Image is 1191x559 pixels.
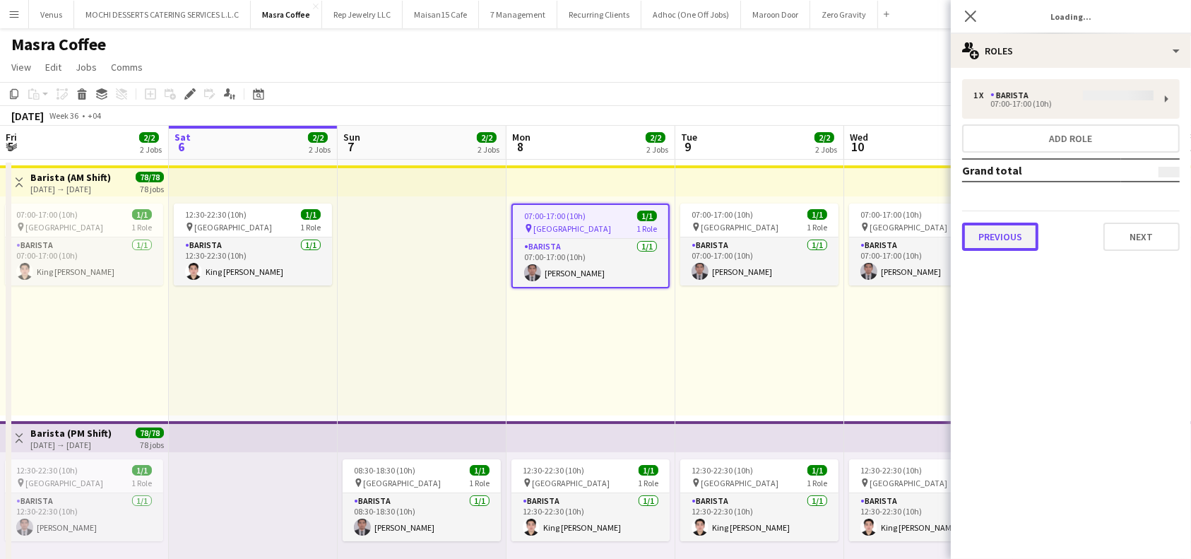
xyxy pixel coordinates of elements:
a: Comms [105,58,148,76]
app-job-card: 12:30-22:30 (10h)1/1 [GEOGRAPHIC_DATA]1 RoleBarista1/112:30-22:30 (10h)King [PERSON_NAME] [174,204,332,286]
span: 1/1 [807,209,827,220]
span: Edit [45,61,61,73]
app-job-card: 12:30-22:30 (10h)1/1 [GEOGRAPHIC_DATA]1 RoleBarista1/112:30-22:30 (10h)King [PERSON_NAME] [849,459,1007,541]
button: Maisan15 Cafe [403,1,479,28]
span: Tue [681,131,697,143]
app-card-role: Barista1/108:30-18:30 (10h)[PERSON_NAME] [343,493,501,541]
span: Mon [512,131,531,143]
h3: Loading... [951,7,1191,25]
span: 2/2 [308,132,328,143]
span: [GEOGRAPHIC_DATA] [532,478,610,488]
span: Jobs [76,61,97,73]
span: [GEOGRAPHIC_DATA] [25,222,103,233]
app-job-card: 07:00-17:00 (10h)1/1 [GEOGRAPHIC_DATA]1 RoleBarista1/107:00-17:00 (10h)[PERSON_NAME] [511,204,670,288]
a: Edit [40,58,67,76]
span: 12:30-22:30 (10h) [523,465,584,476]
span: 07:00-17:00 (10h) [524,211,586,221]
span: 5 [4,139,17,155]
button: Previous [962,223,1038,251]
button: Maroon Door [741,1,810,28]
span: [GEOGRAPHIC_DATA] [701,222,778,233]
a: View [6,58,37,76]
span: 10 [848,139,868,155]
a: Jobs [70,58,102,76]
span: Comms [111,61,143,73]
app-job-card: 12:30-22:30 (10h)1/1 [GEOGRAPHIC_DATA]1 RoleBarista1/112:30-22:30 (10h)King [PERSON_NAME] [511,459,670,541]
span: 12:30-22:30 (10h) [16,465,78,476]
span: 1 Role [131,478,152,488]
span: [GEOGRAPHIC_DATA] [194,222,272,233]
span: 2/2 [814,132,834,143]
app-card-role: Barista1/107:00-17:00 (10h)[PERSON_NAME] [513,239,668,287]
span: 1 Role [807,222,827,233]
app-job-card: 12:30-22:30 (10h)1/1 [GEOGRAPHIC_DATA]1 RoleBarista1/112:30-22:30 (10h)King [PERSON_NAME] [680,459,839,541]
button: Next [1103,223,1180,251]
span: 07:00-17:00 (10h) [16,209,78,220]
app-card-role: Barista1/112:30-22:30 (10h)King [PERSON_NAME] [680,493,839,541]
span: 6 [172,139,191,155]
app-job-card: 12:30-22:30 (10h)1/1 [GEOGRAPHIC_DATA]1 RoleBarista1/112:30-22:30 (10h)[PERSON_NAME] [5,459,163,541]
span: 1/1 [132,465,152,476]
span: 1/1 [639,465,658,476]
h3: Barista (PM Shift) [30,427,112,440]
span: Wed [850,131,868,143]
div: 2 Jobs [478,144,499,155]
button: Add role [962,124,1180,153]
button: MOCHI DESSERTS CATERING SERVICES L.L.C [74,1,251,28]
app-card-role: Barista1/112:30-22:30 (10h)[PERSON_NAME] [5,493,163,541]
span: 2/2 [646,132,665,143]
h3: Barista (AM Shift) [30,171,111,184]
app-job-card: 07:00-17:00 (10h)1/1 [GEOGRAPHIC_DATA]1 RoleBarista1/107:00-17:00 (10h)King [PERSON_NAME] [5,204,163,286]
div: +04 [88,110,101,121]
div: [DATE] → [DATE] [30,440,112,450]
button: Adhoc (One Off Jobs) [641,1,741,28]
div: [DATE] → [DATE] [30,184,111,194]
app-job-card: 07:00-17:00 (10h)1/1 [GEOGRAPHIC_DATA]1 RoleBarista1/107:00-17:00 (10h)[PERSON_NAME] [849,204,1007,286]
span: 1/1 [807,465,827,476]
div: [DATE] [11,109,44,123]
span: 1/1 [132,209,152,220]
span: 2/2 [139,132,159,143]
span: Week 36 [47,110,82,121]
button: Recurring Clients [557,1,641,28]
span: 78/78 [136,172,164,182]
span: 1 Role [131,222,152,233]
div: 78 jobs [140,182,164,194]
button: Rep Jewelry LLC [322,1,403,28]
span: Fri [6,131,17,143]
span: 1/1 [470,465,490,476]
app-card-role: Barista1/112:30-22:30 (10h)King [PERSON_NAME] [174,237,332,286]
div: 2 Jobs [815,144,837,155]
app-job-card: 07:00-17:00 (10h)1/1 [GEOGRAPHIC_DATA]1 RoleBarista1/107:00-17:00 (10h)[PERSON_NAME] [680,204,839,286]
div: Roles [951,34,1191,68]
div: 78 jobs [140,438,164,450]
span: 07:00-17:00 (10h) [860,209,922,220]
button: Masra Coffee [251,1,322,28]
div: 2 Jobs [309,144,331,155]
span: 1/1 [301,209,321,220]
span: 12:30-22:30 (10h) [860,465,922,476]
span: 1 Role [300,222,321,233]
span: 78/78 [136,428,164,438]
div: 08:30-18:30 (10h)1/1 [GEOGRAPHIC_DATA]1 RoleBarista1/108:30-18:30 (10h)[PERSON_NAME] [343,459,501,541]
span: [GEOGRAPHIC_DATA] [870,222,947,233]
span: View [11,61,31,73]
button: Venus [29,1,74,28]
span: 1 Role [469,478,490,488]
span: 1 Role [638,478,658,488]
button: Zero Gravity [810,1,878,28]
span: 1 Role [636,223,657,234]
h1: Masra Coffee [11,34,106,55]
span: 1 Role [807,478,827,488]
app-card-role: Barista1/112:30-22:30 (10h)King [PERSON_NAME] [849,493,1007,541]
span: 7 [341,139,360,155]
